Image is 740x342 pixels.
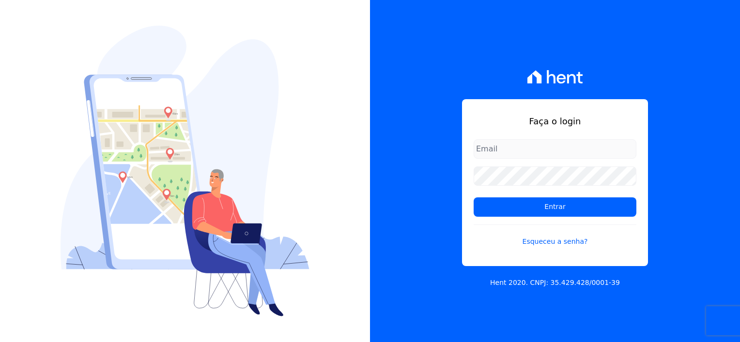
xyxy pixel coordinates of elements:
[474,197,636,217] input: Entrar
[490,278,620,288] p: Hent 2020. CNPJ: 35.429.428/0001-39
[474,115,636,128] h1: Faça o login
[474,224,636,247] a: Esqueceu a senha?
[474,139,636,159] input: Email
[61,26,309,316] img: Login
